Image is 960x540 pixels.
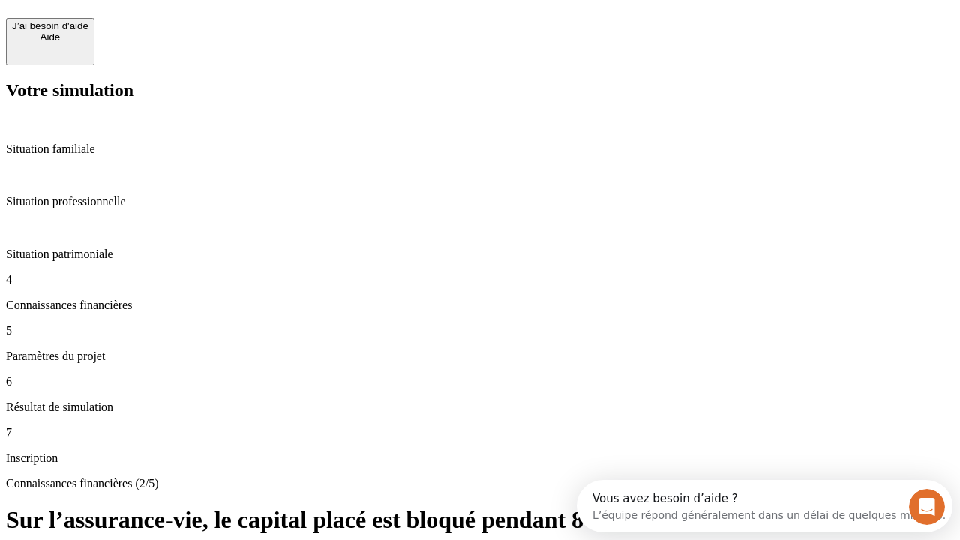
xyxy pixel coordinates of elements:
[12,31,88,43] div: Aide
[6,477,954,490] p: Connaissances financières (2/5)
[6,142,954,156] p: Situation familiale
[16,25,369,40] div: L’équipe répond généralement dans un délai de quelques minutes.
[6,6,413,47] div: Ouvrir le Messenger Intercom
[6,273,954,286] p: 4
[6,195,954,208] p: Situation professionnelle
[909,489,945,525] iframe: Intercom live chat
[6,349,954,363] p: Paramètres du projet
[6,400,954,414] p: Résultat de simulation
[6,451,954,465] p: Inscription
[577,480,952,532] iframe: Intercom live chat discovery launcher
[6,426,954,439] p: 7
[6,247,954,261] p: Situation patrimoniale
[6,506,954,534] h1: Sur l’assurance-vie, le capital placé est bloqué pendant 8 ans ?
[6,80,954,100] h2: Votre simulation
[16,13,369,25] div: Vous avez besoin d’aide ?
[6,324,954,337] p: 5
[12,20,88,31] div: J’ai besoin d'aide
[6,298,954,312] p: Connaissances financières
[6,18,94,65] button: J’ai besoin d'aideAide
[6,375,954,388] p: 6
